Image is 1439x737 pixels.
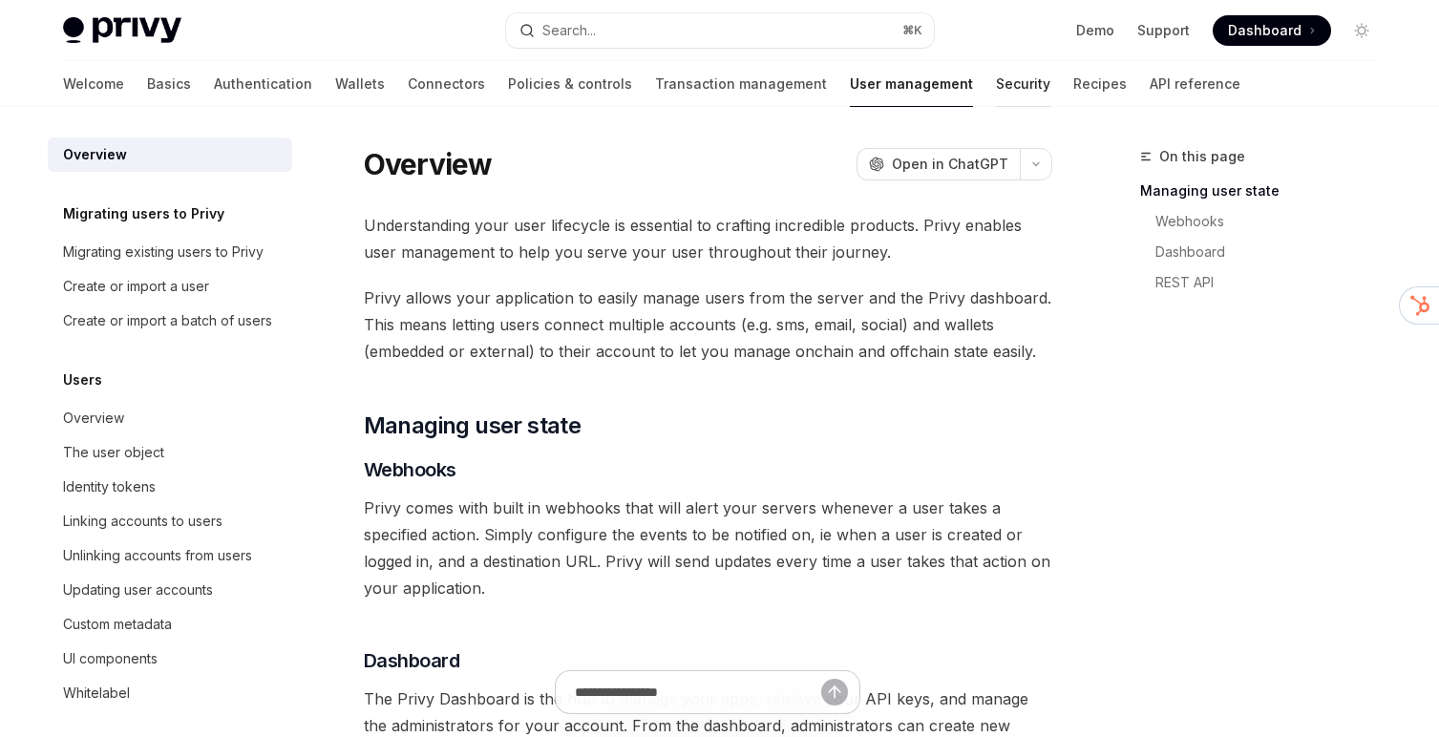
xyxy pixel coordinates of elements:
a: Authentication [214,61,312,107]
a: Whitelabel [48,676,292,710]
h5: Users [63,368,102,391]
span: Open in ChatGPT [892,155,1008,174]
div: Create or import a user [63,275,209,298]
div: Linking accounts to users [63,510,222,533]
div: Overview [63,143,127,166]
a: Dashboard [1213,15,1331,46]
a: Wallets [335,61,385,107]
button: Send message [821,679,848,705]
span: Managing user state [364,411,582,441]
div: Whitelabel [63,682,130,705]
div: Custom metadata [63,613,172,636]
a: The user object [48,435,292,470]
a: Identity tokens [48,470,292,504]
a: API reference [1150,61,1240,107]
span: Privy allows your application to easily manage users from the server and the Privy dashboard. Thi... [364,284,1052,365]
a: Transaction management [655,61,827,107]
a: Migrating existing users to Privy [48,235,292,269]
a: Security [996,61,1050,107]
div: Search... [542,19,596,42]
span: Dashboard [364,647,460,674]
span: Webhooks [364,456,456,483]
span: Dashboard [1228,21,1301,40]
span: Privy comes with built in webhooks that will alert your servers whenever a user takes a specified... [364,495,1052,601]
a: UI components [48,642,292,676]
a: User management [850,61,973,107]
div: Updating user accounts [63,579,213,601]
div: Unlinking accounts from users [63,544,252,567]
img: light logo [63,17,181,44]
a: Connectors [408,61,485,107]
button: Toggle dark mode [1346,15,1377,46]
a: Unlinking accounts from users [48,538,292,573]
a: Demo [1076,21,1114,40]
div: Create or import a batch of users [63,309,272,332]
a: REST API [1155,267,1392,298]
a: Managing user state [1140,176,1392,206]
a: Linking accounts to users [48,504,292,538]
button: Search...⌘K [506,13,934,48]
button: Open in ChatGPT [857,148,1020,180]
div: Migrating existing users to Privy [63,241,264,263]
a: Welcome [63,61,124,107]
a: Recipes [1073,61,1127,107]
h5: Migrating users to Privy [63,202,224,225]
a: Create or import a batch of users [48,304,292,338]
a: Overview [48,137,292,172]
span: ⌘ K [902,23,922,38]
div: Identity tokens [63,475,156,498]
h1: Overview [364,147,493,181]
a: Webhooks [1155,206,1392,237]
a: Custom metadata [48,607,292,642]
a: Policies & controls [508,61,632,107]
div: The user object [63,441,164,464]
a: Dashboard [1155,237,1392,267]
a: Updating user accounts [48,573,292,607]
a: Support [1137,21,1190,40]
a: Create or import a user [48,269,292,304]
span: On this page [1159,145,1245,168]
span: Understanding your user lifecycle is essential to crafting incredible products. Privy enables use... [364,212,1052,265]
a: Basics [147,61,191,107]
a: Overview [48,401,292,435]
div: UI components [63,647,158,670]
div: Overview [63,407,124,430]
